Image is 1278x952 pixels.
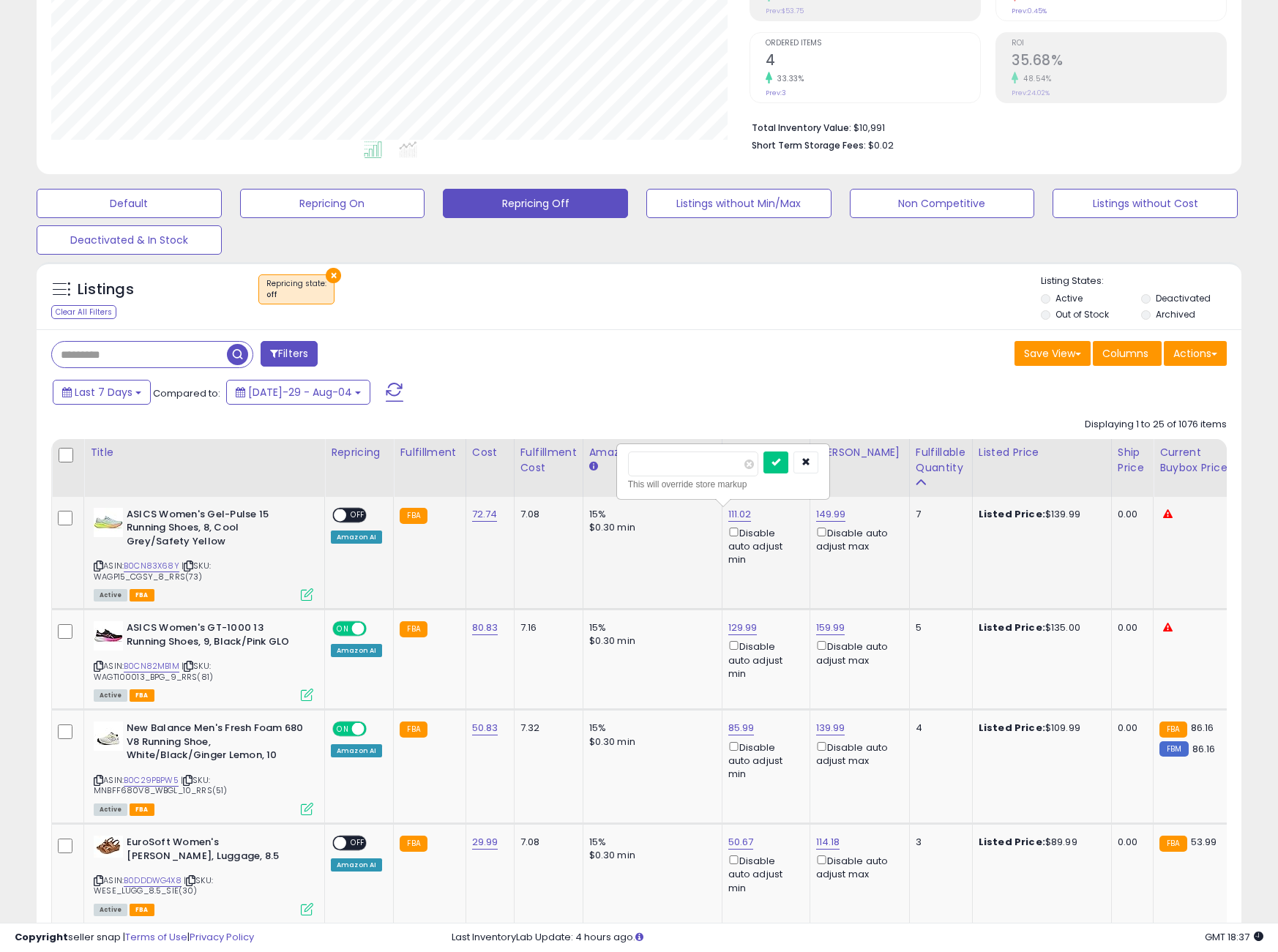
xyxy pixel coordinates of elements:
[1085,418,1227,432] div: Displaying 1 to 25 of 1076 items
[1012,52,1226,72] h2: 35.68%
[472,721,498,735] a: 50.83
[850,189,1035,218] button: Non Competitive
[472,507,498,522] a: 72.74
[916,508,961,521] div: 7
[816,507,846,522] a: 149.99
[589,445,716,460] div: Amazon Fees
[15,930,68,944] strong: Copyright
[130,589,154,601] span: FBA
[94,904,127,916] span: All listings currently available for purchase on Amazon
[728,525,799,567] div: Disable auto adjust min
[400,508,427,524] small: FBA
[261,341,318,367] button: Filters
[772,73,804,84] small: 33.33%
[816,739,898,768] div: Disable auto adjust max
[400,836,427,852] small: FBA
[124,560,179,572] a: B0CN83X68Y
[240,189,425,218] button: Repricing On
[916,445,966,476] div: Fulfillable Quantity
[125,930,187,944] a: Terms of Use
[331,445,387,460] div: Repricing
[124,774,179,787] a: B0C29PBPW5
[346,837,370,850] span: OFF
[979,722,1100,735] div: $109.99
[1191,835,1217,849] span: 53.99
[130,689,154,702] span: FBA
[331,531,382,544] div: Amazon AI
[520,508,572,521] div: 7.08
[628,477,818,492] div: This will override store markup
[37,189,222,218] button: Default
[94,589,127,601] span: All listings currently available for purchase on Amazon
[443,189,628,218] button: Repricing Off
[15,931,254,945] div: seller snap | |
[1159,445,1235,476] div: Current Buybox Price
[1118,621,1142,634] div: 0.00
[816,525,898,553] div: Disable auto adjust max
[1192,742,1216,756] span: 86.16
[124,660,179,672] a: B0CN82MB1M
[94,803,127,816] span: All listings currently available for purchase on Amazon
[365,723,388,735] span: OFF
[51,305,116,319] div: Clear All Filters
[589,722,711,735] div: 15%
[153,386,220,400] span: Compared to:
[127,508,304,552] b: ASICS Women's Gel-Pulse 15 Running Shoes, 8, Cool Grey/Safety Yellow
[75,385,132,400] span: Last 7 Days
[1156,308,1195,321] label: Archived
[1102,346,1148,361] span: Columns
[78,280,134,300] h5: Listings
[979,621,1045,634] b: Listed Price:
[94,660,213,682] span: | SKU: WAGT100013_BPG_9_RRS(81)
[1018,73,1051,84] small: 48.54%
[94,774,227,796] span: | SKU: MNBFF680V8_WBGL_10_RRS(51)
[589,621,711,634] div: 15%
[331,644,382,657] div: Amazon AI
[1012,7,1047,15] small: Prev: 0.45%
[868,138,894,152] span: $0.02
[400,722,427,738] small: FBA
[816,638,898,667] div: Disable auto adjust max
[452,931,1263,945] div: Last InventoryLab Update: 4 hours ago.
[728,621,758,635] a: 129.99
[90,445,318,460] div: Title
[1014,341,1091,366] button: Save View
[346,509,370,521] span: OFF
[331,858,382,872] div: Amazon AI
[94,836,123,858] img: 310ZUqMQPdL._SL40_.jpg
[1053,189,1238,218] button: Listings without Cost
[1118,508,1142,521] div: 0.00
[728,852,799,895] div: Disable auto adjust min
[520,445,577,476] div: Fulfillment Cost
[1012,40,1226,48] span: ROI
[94,621,123,651] img: 31W2Z8-CaXL._SL40_.jpg
[53,380,151,405] button: Last 7 Days
[472,835,498,850] a: 29.99
[326,268,341,283] button: ×
[334,723,352,735] span: ON
[979,445,1105,460] div: Listed Price
[916,722,961,735] div: 4
[94,508,123,537] img: 31OaUVIOiBL._SL40_.jpg
[979,721,1045,735] b: Listed Price:
[94,621,313,700] div: ASIN:
[127,722,304,766] b: New Balance Men's Fresh Foam 680 V8 Running Shoe, White/Black/Ginger Lemon, 10
[589,836,711,849] div: 15%
[816,835,840,850] a: 114.18
[130,904,154,916] span: FBA
[816,445,903,460] div: [PERSON_NAME]
[127,621,304,652] b: ASICS Women's GT-1000 13 Running Shoes, 9, Black/Pink GLO
[589,849,711,862] div: $0.30 min
[94,874,213,896] span: | SKU: WESE_LUGG_8.5_SIE(30)
[752,118,1216,135] li: $10,991
[766,40,980,48] span: Ordered Items
[589,634,711,648] div: $0.30 min
[94,836,313,914] div: ASIN:
[365,623,388,635] span: OFF
[766,89,786,97] small: Prev: 3
[94,560,211,582] span: | SKU: WAGP15_CGSY_8_RRS(73)
[766,52,980,72] h2: 4
[1159,836,1187,852] small: FBA
[979,507,1045,521] b: Listed Price:
[1055,292,1083,304] label: Active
